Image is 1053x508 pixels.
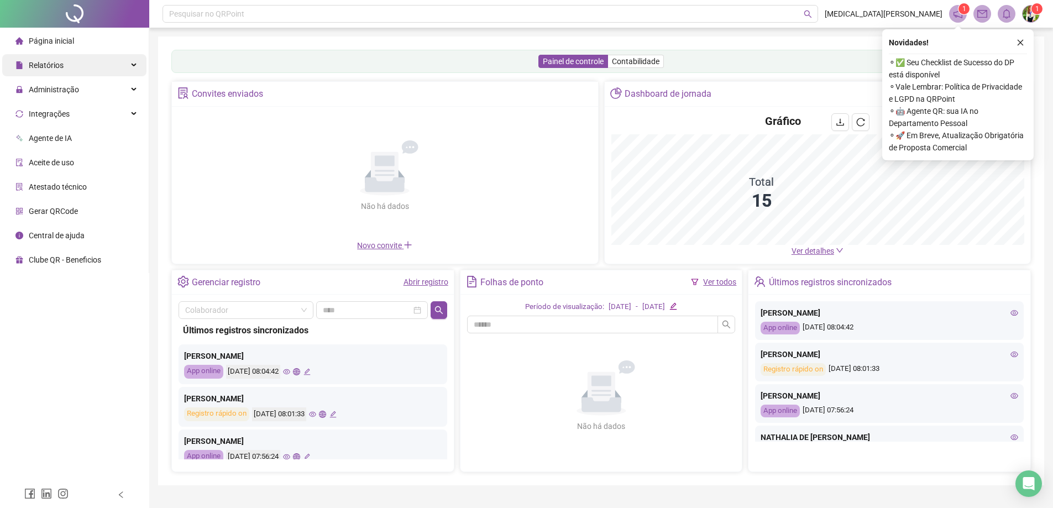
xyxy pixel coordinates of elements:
[29,36,74,45] span: Página inicial
[226,365,280,379] div: [DATE] 08:04:42
[29,85,79,94] span: Administração
[177,87,189,99] span: solution
[15,110,23,118] span: sync
[792,247,844,255] a: Ver detalhes down
[15,61,23,69] span: file
[15,207,23,215] span: qrcode
[15,183,23,191] span: solution
[543,57,604,66] span: Painel de controle
[792,247,834,255] span: Ver detalhes
[609,301,631,313] div: [DATE]
[856,118,865,127] span: reload
[184,435,442,447] div: [PERSON_NAME]
[761,322,800,334] div: App online
[309,411,316,418] span: eye
[525,301,604,313] div: Período de visualização:
[703,277,736,286] a: Ver todos
[1010,392,1018,400] span: eye
[977,9,987,19] span: mail
[761,405,1018,417] div: [DATE] 07:56:24
[184,407,249,421] div: Registro rápido on
[29,231,85,240] span: Central de ajuda
[836,118,845,127] span: download
[434,306,443,315] span: search
[825,8,942,20] span: [MEDICAL_DATA][PERSON_NAME]
[958,3,970,14] sup: 1
[183,323,443,337] div: Últimos registros sincronizados
[184,450,223,464] div: App online
[117,491,125,499] span: left
[29,207,78,216] span: Gerar QRCode
[41,488,52,499] span: linkedin
[24,488,35,499] span: facebook
[1035,5,1039,13] span: 1
[29,158,74,167] span: Aceite de uso
[29,134,72,143] span: Agente de IA
[761,405,800,417] div: App online
[1010,309,1018,317] span: eye
[625,85,711,103] div: Dashboard de jornada
[1002,9,1012,19] span: bell
[15,232,23,239] span: info-circle
[836,247,844,254] span: down
[761,431,1018,443] div: NATHALIA DE [PERSON_NAME]
[1031,3,1042,14] sup: Atualize o seu contato no menu Meus Dados
[319,411,326,418] span: global
[761,307,1018,319] div: [PERSON_NAME]
[303,368,311,375] span: edit
[303,453,311,460] span: edit
[404,240,412,249] span: plus
[192,85,263,103] div: Convites enviados
[722,320,731,329] span: search
[480,273,543,292] div: Folhas de ponto
[293,453,300,460] span: global
[293,368,300,375] span: global
[57,488,69,499] span: instagram
[184,392,442,405] div: [PERSON_NAME]
[761,363,1018,376] div: [DATE] 08:01:33
[889,36,929,49] span: Novidades !
[29,61,64,70] span: Relatórios
[29,109,70,118] span: Integrações
[15,256,23,264] span: gift
[29,182,87,191] span: Atestado técnico
[15,37,23,45] span: home
[334,200,436,212] div: Não há dados
[754,276,766,287] span: team
[610,87,622,99] span: pie-chart
[669,302,677,310] span: edit
[761,322,1018,334] div: [DATE] 08:04:42
[636,301,638,313] div: -
[551,420,652,432] div: Não há dados
[404,277,448,286] a: Abrir registro
[691,278,699,286] span: filter
[15,159,23,166] span: audit
[1010,433,1018,441] span: eye
[642,301,665,313] div: [DATE]
[1010,350,1018,358] span: eye
[252,407,306,421] div: [DATE] 08:01:33
[761,348,1018,360] div: [PERSON_NAME]
[184,365,223,379] div: App online
[184,350,442,362] div: [PERSON_NAME]
[761,390,1018,402] div: [PERSON_NAME]
[889,81,1027,105] span: ⚬ Vale Lembrar: Política de Privacidade e LGPD na QRPoint
[466,276,478,287] span: file-text
[283,368,290,375] span: eye
[329,411,337,418] span: edit
[192,273,260,292] div: Gerenciar registro
[804,10,812,18] span: search
[177,276,189,287] span: setting
[889,129,1027,154] span: ⚬ 🚀 Em Breve, Atualização Obrigatória de Proposta Comercial
[15,86,23,93] span: lock
[226,450,280,464] div: [DATE] 07:56:24
[1017,39,1024,46] span: close
[761,363,826,376] div: Registro rápido on
[283,453,290,460] span: eye
[1023,6,1039,22] img: 79289
[962,5,966,13] span: 1
[612,57,659,66] span: Contabilidade
[765,113,801,129] h4: Gráfico
[953,9,963,19] span: notification
[357,241,412,250] span: Novo convite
